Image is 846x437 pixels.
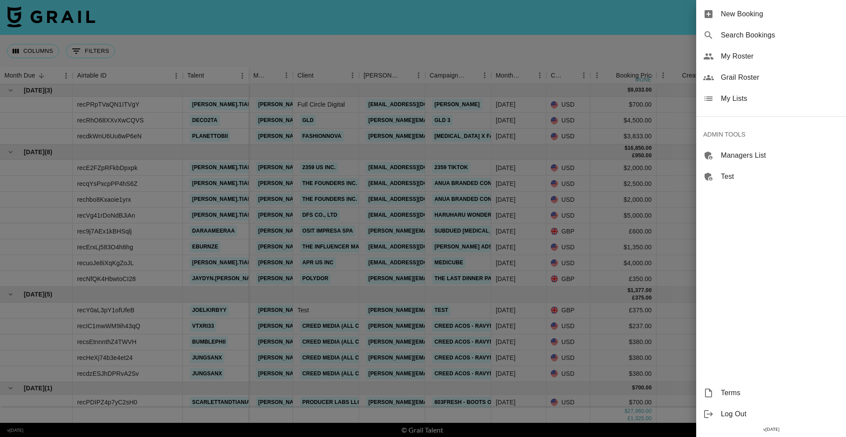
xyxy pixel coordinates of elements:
[696,404,846,425] div: Log Out
[721,409,839,419] span: Log Out
[721,51,839,62] span: My Roster
[721,150,839,161] span: Managers List
[721,93,839,104] span: My Lists
[696,166,846,187] div: Test
[721,171,839,182] span: Test
[696,382,846,404] div: Terms
[721,72,839,83] span: Grail Roster
[696,88,846,109] div: My Lists
[696,425,846,434] div: v [DATE]
[721,30,839,41] span: Search Bookings
[696,124,846,145] div: ADMIN TOOLS
[696,46,846,67] div: My Roster
[696,67,846,88] div: Grail Roster
[721,9,839,19] span: New Booking
[721,388,839,398] span: Terms
[696,145,846,166] div: Managers List
[696,4,846,25] div: New Booking
[696,25,846,46] div: Search Bookings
